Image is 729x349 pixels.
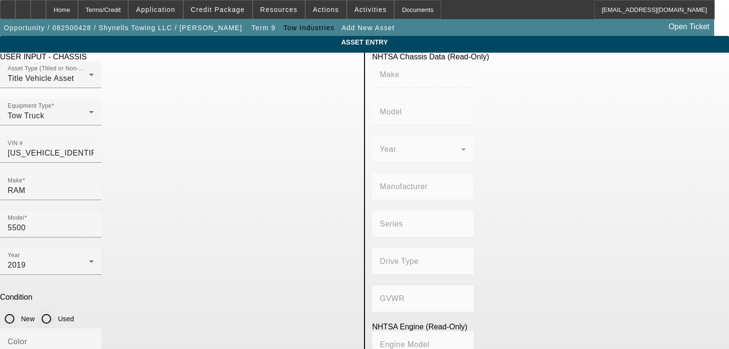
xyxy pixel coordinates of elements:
[339,19,397,36] button: Add New Asset
[372,323,729,331] div: NHTSA Engine (Read-Only)
[248,19,279,36] button: Term 9
[342,24,395,32] span: Add New Asset
[380,145,396,153] mat-label: Year
[8,215,24,221] mat-label: Model
[8,338,27,346] mat-label: Color
[354,6,387,13] span: Activities
[8,261,26,269] span: 2019
[8,74,74,82] span: Title Vehicle Asset
[281,19,337,36] button: Tow Industries
[380,220,403,228] mat-label: Series
[283,24,334,32] span: Tow Industries
[380,70,399,79] mat-label: Make
[184,0,252,19] button: Credit Package
[8,252,20,259] mat-label: Year
[380,294,405,303] mat-label: GVWR
[380,182,428,191] mat-label: Manufacturer
[8,178,22,184] mat-label: Make
[8,112,44,120] span: Tow Truck
[260,6,298,13] span: Resources
[380,340,430,349] mat-label: Engine Model
[8,66,96,72] mat-label: Asset Type (Titled or Non-Titled)
[313,6,339,13] span: Actions
[8,103,52,109] mat-label: Equipment Type
[380,108,402,116] mat-label: Model
[8,140,23,146] mat-label: VIN #
[372,53,729,61] div: NHTSA Chassis Data (Read-Only)
[129,0,182,19] button: Application
[306,0,346,19] button: Actions
[380,257,419,265] mat-label: Drive Type
[4,24,243,32] span: Opportunity / 082500428 / Shynells Towing LLC / [PERSON_NAME]
[252,24,276,32] span: Term 9
[191,6,245,13] span: Credit Package
[7,38,722,46] span: ASSET ENTRY
[56,314,74,324] label: Used
[665,19,713,35] a: Open Ticket
[347,0,394,19] button: Activities
[253,0,305,19] button: Resources
[136,6,175,13] span: Application
[19,314,35,324] label: New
